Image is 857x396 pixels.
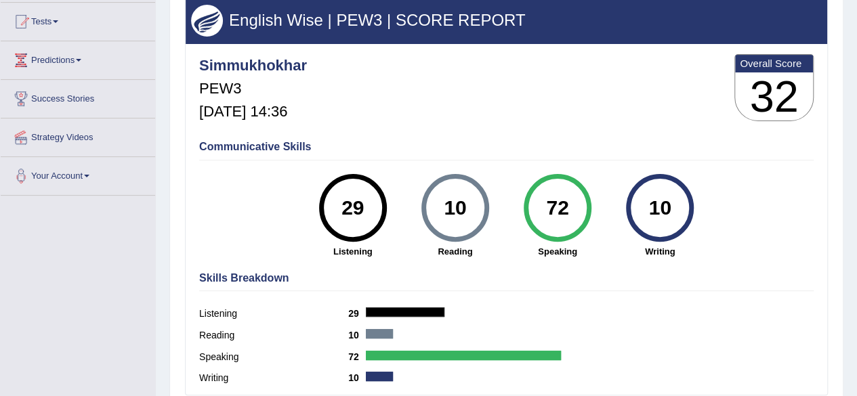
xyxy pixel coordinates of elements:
label: Writing [199,371,348,385]
strong: Speaking [513,245,602,258]
div: 10 [430,179,480,236]
strong: Listening [308,245,397,258]
a: Your Account [1,157,155,191]
b: 10 [348,372,366,383]
a: Predictions [1,41,155,75]
b: 10 [348,330,366,340]
strong: Writing [616,245,705,258]
div: 10 [635,179,685,236]
a: Tests [1,3,155,37]
strong: Reading [411,245,499,258]
label: Reading [199,328,348,343]
h4: Skills Breakdown [199,272,814,284]
h3: English Wise | PEW3 | SCORE REPORT [191,12,822,29]
label: Speaking [199,350,348,364]
h5: [DATE] 14:36 [199,104,307,120]
h5: PEW3 [199,81,307,97]
h4: Simmukhokhar [199,58,307,74]
label: Listening [199,307,348,321]
b: Overall Score [740,58,808,69]
div: 72 [532,179,582,236]
a: Success Stories [1,80,155,114]
h3: 32 [735,72,813,121]
a: Strategy Videos [1,118,155,152]
b: 29 [348,308,366,319]
h4: Communicative Skills [199,141,814,153]
div: 29 [328,179,377,236]
img: wings.png [191,5,223,37]
b: 72 [348,351,366,362]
